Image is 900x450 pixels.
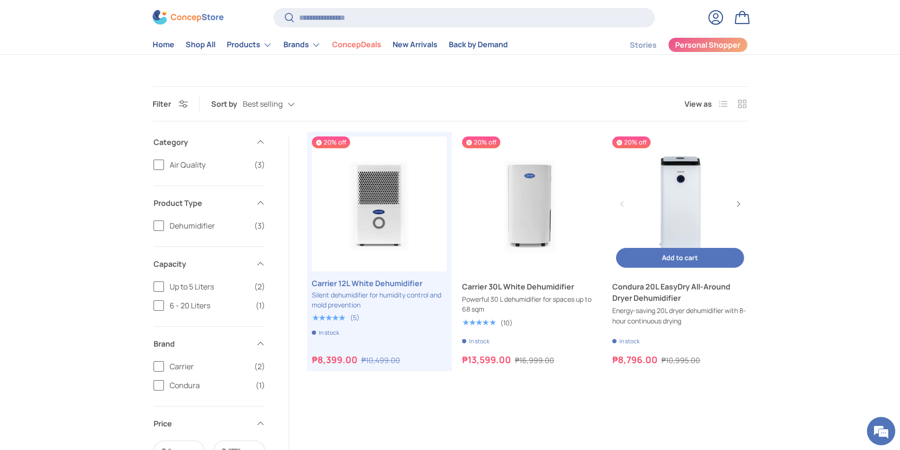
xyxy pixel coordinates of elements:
span: (1) [256,300,265,311]
a: ConcepDeals [332,36,381,54]
a: Stories [630,36,657,54]
span: Capacity [154,258,250,270]
span: Condura [170,380,250,391]
a: New Arrivals [393,36,437,54]
span: Personal Shopper [675,42,740,49]
span: Category [154,136,250,148]
span: View as [685,98,712,110]
span: Filter [153,99,171,109]
summary: Products [221,35,278,54]
a: Shop All [186,36,215,54]
span: 20% off [612,136,651,148]
span: Product Type [154,197,250,209]
a: Carrier 12L White Dehumidifier [312,278,447,289]
span: Up to 5 Liters [170,281,249,292]
a: Condura 20L EasyDry All-Around Dryer Dehumidifier [612,281,747,304]
button: Filter [153,99,188,109]
span: Price [154,418,250,429]
button: Add to cart [616,248,744,268]
span: Carrier [170,361,249,372]
a: Carrier 30L White Dehumidifier [462,281,597,292]
a: Home [153,36,174,54]
button: Best selling [243,96,314,113]
span: Air Quality [170,159,249,170]
a: Personal Shopper [668,37,748,52]
label: Sort by [211,98,243,110]
summary: Price [154,407,265,441]
a: Carrier 12L White Dehumidifier [312,136,447,272]
summary: Brand [154,327,265,361]
span: (2) [254,361,265,372]
summary: Category [154,125,265,159]
span: (2) [254,281,265,292]
span: (1) [256,380,265,391]
span: 20% off [312,136,350,148]
a: Carrier 30L White Dehumidifier [462,136,597,272]
span: Best selling [243,100,283,109]
a: Condura 20L EasyDry All-Around Dryer Dehumidifier [612,136,747,272]
img: ConcepStore [153,10,223,25]
span: Dehumidifier [170,220,249,231]
span: (3) [254,159,265,170]
span: 20% off [462,136,500,148]
a: Back by Demand [449,36,508,54]
span: (3) [254,220,265,231]
nav: Secondary [607,35,748,54]
summary: Capacity [154,247,265,281]
span: 6 - 20 Liters [170,300,250,311]
span: Add to cart [662,253,698,262]
span: Brand [154,338,250,349]
summary: Brands [278,35,326,54]
nav: Primary [153,35,508,54]
summary: Product Type [154,186,265,220]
